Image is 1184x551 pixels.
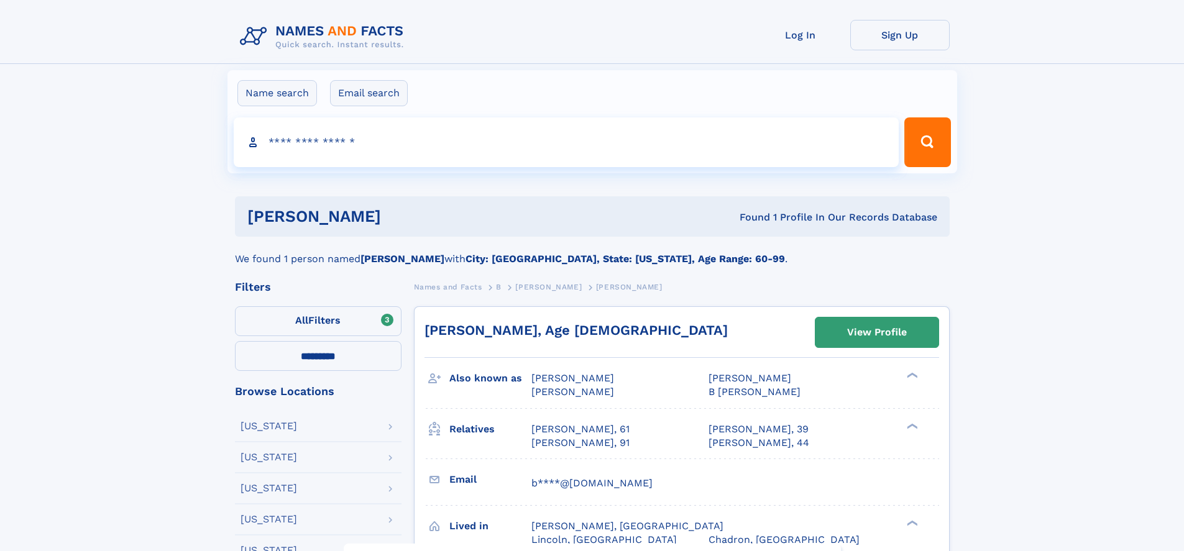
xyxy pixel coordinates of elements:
span: [PERSON_NAME] [709,372,791,384]
div: ❯ [904,519,919,527]
span: [PERSON_NAME] [515,283,582,291]
div: We found 1 person named with . [235,237,950,266]
input: search input [234,117,899,167]
h1: [PERSON_NAME] [247,209,561,224]
div: [US_STATE] [241,452,297,462]
a: View Profile [815,317,938,347]
img: Logo Names and Facts [235,20,414,53]
div: [US_STATE] [241,421,297,431]
a: [PERSON_NAME], 44 [709,436,809,450]
label: Filters [235,306,402,336]
div: ❯ [904,371,919,380]
span: B [PERSON_NAME] [709,386,801,398]
a: [PERSON_NAME], Age [DEMOGRAPHIC_DATA] [424,322,728,338]
span: Lincoln, [GEOGRAPHIC_DATA] [531,534,677,545]
a: [PERSON_NAME] [515,279,582,294]
h3: Also known as [449,368,531,389]
div: View Profile [847,318,907,347]
span: [PERSON_NAME] [596,283,663,291]
h3: Relatives [449,419,531,440]
div: Found 1 Profile In Our Records Database [560,211,937,224]
span: Chadron, [GEOGRAPHIC_DATA] [709,534,860,545]
label: Email search [330,80,408,106]
a: [PERSON_NAME], 61 [531,422,630,436]
h3: Email [449,469,531,490]
b: [PERSON_NAME] [360,253,444,265]
b: City: [GEOGRAPHIC_DATA], State: [US_STATE], Age Range: 60-99 [466,253,785,265]
div: Filters [235,281,402,293]
button: Search Button [904,117,950,167]
a: B [496,279,502,294]
a: Sign Up [850,20,950,50]
a: [PERSON_NAME], 39 [709,422,809,436]
span: [PERSON_NAME] [531,372,614,384]
a: Names and Facts [414,279,482,294]
span: [PERSON_NAME] [531,386,614,398]
div: [US_STATE] [241,483,297,493]
div: [US_STATE] [241,514,297,524]
span: [PERSON_NAME], [GEOGRAPHIC_DATA] [531,520,723,532]
span: B [496,283,502,291]
div: Browse Locations [235,386,402,397]
a: Log In [751,20,850,50]
label: Name search [237,80,317,106]
div: ❯ [904,422,919,430]
span: All [295,314,308,326]
a: [PERSON_NAME], 91 [531,436,630,450]
h3: Lived in [449,516,531,537]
